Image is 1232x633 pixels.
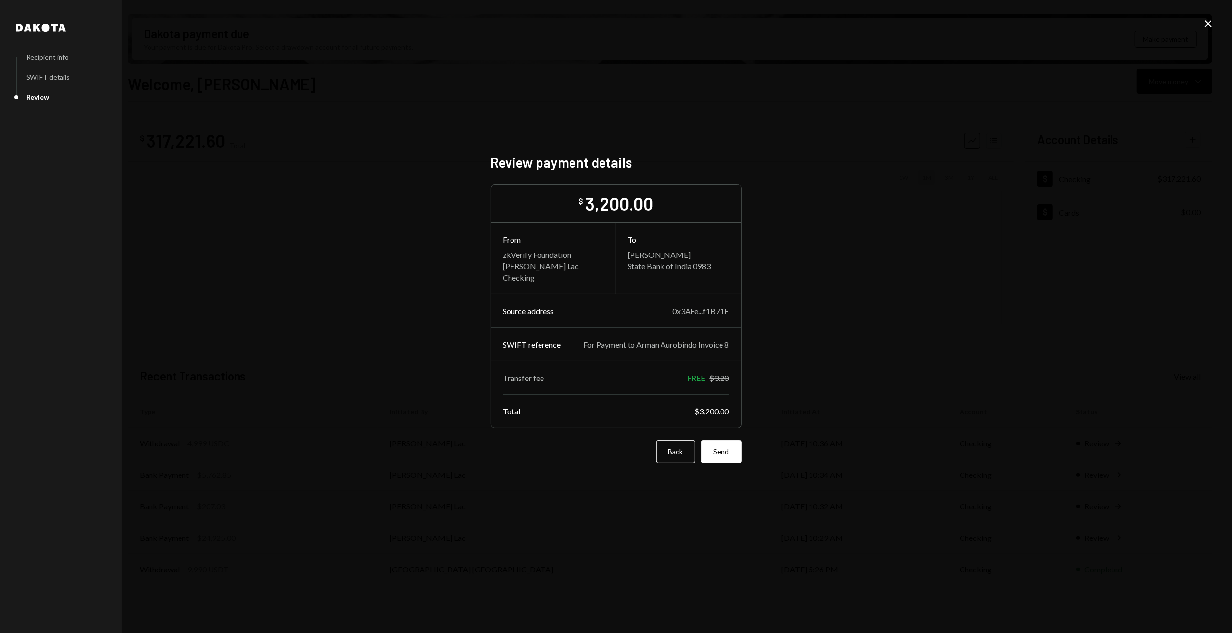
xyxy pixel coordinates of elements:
[628,261,729,271] div: State Bank of India 0983
[503,250,604,259] div: zkVerify Foundation
[503,373,544,382] div: Transfer fee
[503,273,604,282] div: Checking
[503,407,521,416] div: Total
[710,373,729,382] div: $3.20
[26,93,49,101] div: Review
[503,235,604,244] div: From
[628,250,729,259] div: [PERSON_NAME]
[628,235,729,244] div: To
[695,407,729,416] div: $3,200.00
[26,53,69,61] div: Recipient info
[579,196,584,206] div: $
[688,373,706,382] div: FREE
[491,153,742,172] h2: Review payment details
[584,340,729,349] div: For Payment to Arman Aurobindo Invoice 8
[656,440,695,463] button: Back
[673,306,729,316] div: 0x3AFe...f1B71E
[503,306,554,316] div: Source address
[26,73,70,81] div: SWIFT details
[503,261,604,271] div: [PERSON_NAME] Lac
[586,192,654,215] div: 3,200.00
[503,340,561,349] div: SWIFT reference
[701,440,742,463] button: Send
